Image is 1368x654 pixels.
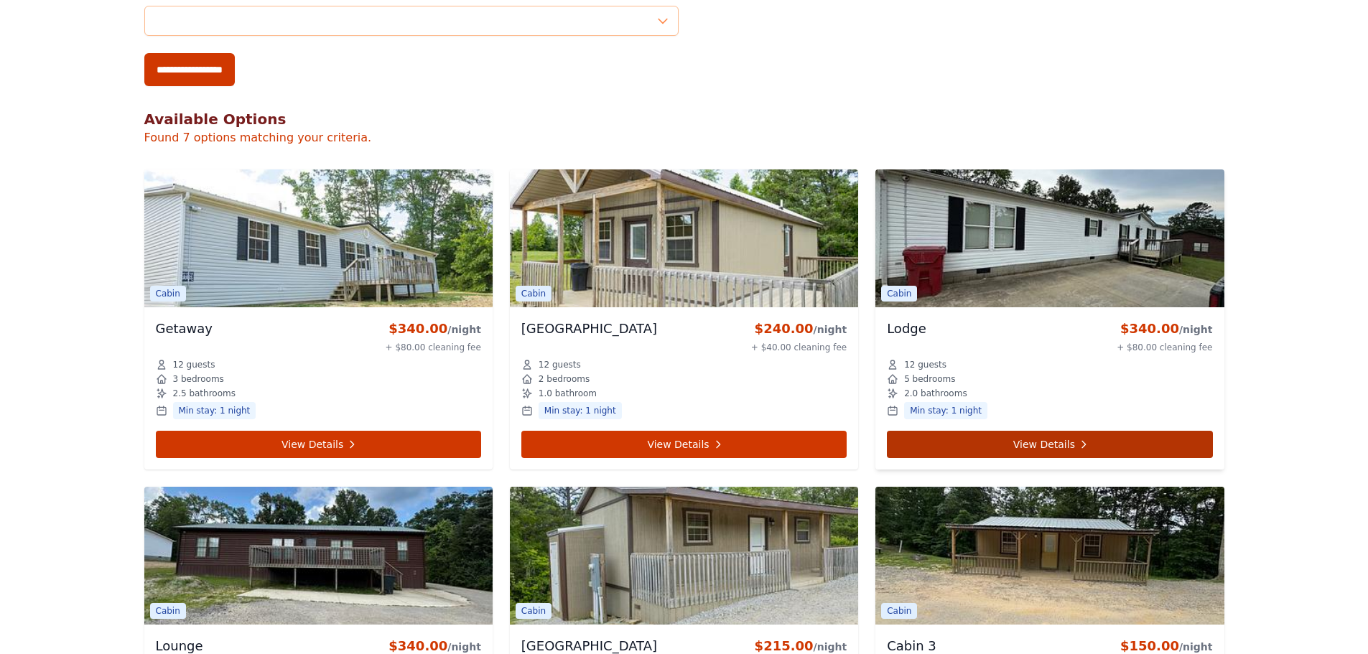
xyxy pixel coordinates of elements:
[887,431,1212,458] a: View Details
[516,286,552,302] span: Cabin
[1179,324,1213,335] span: /night
[751,342,847,353] div: + $40.00 cleaning fee
[144,487,493,625] img: Lounge
[1117,342,1212,353] div: + $80.00 cleaning fee
[887,319,926,339] h3: Lodge
[521,431,847,458] a: View Details
[156,431,481,458] a: View Details
[173,388,236,399] span: 2.5 bathrooms
[386,319,481,339] div: $340.00
[1117,319,1212,339] div: $340.00
[144,109,1224,129] h2: Available Options
[173,359,215,370] span: 12 guests
[875,487,1224,625] img: Cabin 3
[150,286,186,302] span: Cabin
[1179,641,1213,653] span: /night
[875,169,1224,307] img: Lodge
[814,324,847,335] span: /night
[814,641,847,653] span: /night
[173,402,256,419] span: Min stay: 1 night
[539,402,622,419] span: Min stay: 1 night
[510,169,858,307] img: Moose Lodge
[521,319,657,339] h3: [GEOGRAPHIC_DATA]
[510,487,858,625] img: Hillbilly Palace
[447,641,481,653] span: /night
[144,129,1224,146] p: Found 7 options matching your criteria.
[447,324,481,335] span: /night
[904,373,955,385] span: 5 bedrooms
[904,388,967,399] span: 2.0 bathrooms
[881,603,917,619] span: Cabin
[539,359,581,370] span: 12 guests
[144,169,493,307] img: Getaway
[156,319,213,339] h3: Getaway
[751,319,847,339] div: $240.00
[881,286,917,302] span: Cabin
[386,342,481,353] div: + $80.00 cleaning fee
[904,359,946,370] span: 12 guests
[516,603,552,619] span: Cabin
[173,373,224,385] span: 3 bedrooms
[539,373,590,385] span: 2 bedrooms
[150,603,186,619] span: Cabin
[539,388,597,399] span: 1.0 bathroom
[904,402,987,419] span: Min stay: 1 night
